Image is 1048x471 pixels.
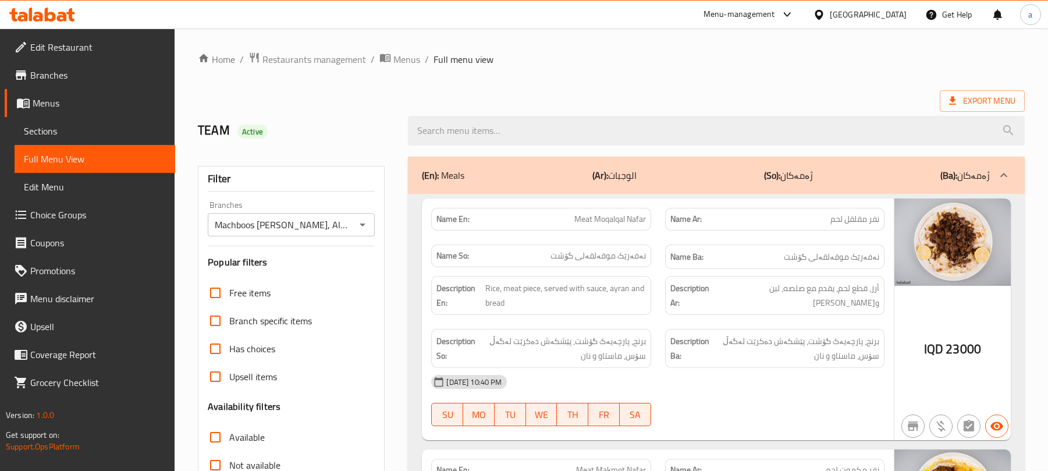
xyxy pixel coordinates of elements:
a: Promotions [5,257,175,285]
button: MO [463,403,495,426]
strong: Name Ar: [670,213,702,225]
strong: Description Ar: [670,281,716,310]
span: Get support on: [6,427,59,442]
p: الوجبات [592,168,637,182]
span: [DATE] 10:40 PM [442,377,506,388]
span: FR [593,406,615,423]
span: WE [531,406,553,423]
h3: Popular filters [208,256,375,269]
strong: Description So: [436,334,475,363]
span: أرز، قطع لحم، يقدم مع صلصه، لبن وخبز [718,281,879,310]
span: Promotions [30,264,166,278]
a: Edit Menu [15,173,175,201]
span: a [1028,8,1032,21]
span: Upsell items [229,370,277,384]
div: Menu-management [704,8,775,22]
span: Edit Restaurant [30,40,166,54]
button: SU [431,403,463,426]
button: SA [620,403,651,426]
a: Menus [379,52,420,67]
button: TH [557,403,588,426]
span: Grocery Checklist [30,376,166,389]
span: Menu disclaimer [30,292,166,306]
div: (En): Meals(Ar):الوجبات(So):ژەمەکان(Ba):ژەمەکان [408,157,1025,194]
li: / [425,52,429,66]
a: Support.OpsPlatform [6,439,80,454]
a: Upsell [5,313,175,341]
b: (Ar): [592,167,608,184]
div: Active [237,125,268,139]
span: 23000 [946,338,981,360]
h2: TEAM [198,122,394,139]
span: Meat Moqalqal Nafar [574,213,646,225]
span: برنج، پارچەیەک گۆشت، پێشکەش دەکرێت لەگەڵ سۆس، ماستاو و نان [712,334,879,363]
span: 1.0.0 [36,408,54,423]
span: Export Menu [949,94,1015,108]
span: نفر مقلقل لحم [830,213,879,225]
input: search [408,116,1025,146]
b: (So): [764,167,780,184]
a: Grocery Checklist [5,369,175,396]
span: برنج، پارچەیەک گۆشت، پێشکەش دەکرێت لەگەڵ سۆس، ماستاو و نان [478,334,645,363]
a: Menus [5,89,175,117]
a: Branches [5,61,175,89]
span: Branches [30,68,166,82]
strong: Name Ba: [670,250,704,264]
span: Available [229,430,265,444]
span: Active [237,126,268,137]
span: Rice, meat piece, served with sauce, ayran and bread [485,281,646,310]
a: Menu disclaimer [5,285,175,313]
a: Home [198,52,235,66]
span: Coverage Report [30,348,166,362]
button: Not has choices [957,415,980,438]
span: Version: [6,408,34,423]
p: Meals [422,168,464,182]
span: Edit Menu [24,180,166,194]
span: IQD [924,338,943,360]
img: %D9%85%D9%82%D9%84%D9%82%D9%84_%D9%84%D8%AD%D9%85638931534834724112.jpg [894,199,1011,286]
strong: Name So: [436,250,469,262]
a: Edit Restaurant [5,33,175,61]
span: Restaurants management [262,52,366,66]
span: Menus [33,96,166,110]
span: Has choices [229,342,275,356]
nav: breadcrumb [198,52,1025,67]
div: Filter [208,167,375,192]
span: Upsell [30,320,166,334]
li: / [371,52,375,66]
p: ژەمەکان [940,168,990,182]
button: TU [495,403,526,426]
a: Full Menu View [15,145,175,173]
div: [GEOGRAPHIC_DATA] [830,8,907,21]
span: Sections [24,124,166,138]
span: Menus [393,52,420,66]
span: Export Menu [940,90,1025,112]
button: FR [588,403,620,426]
span: SU [436,406,459,423]
a: Coverage Report [5,341,175,369]
strong: Name En: [436,213,470,225]
span: نەفەرێک موقەلقەلی گۆشت [784,250,879,264]
a: Sections [15,117,175,145]
strong: Description Ba: [670,334,709,363]
span: SA [624,406,646,423]
span: نەفەرێک موقەلقەلی گۆشت [550,250,646,262]
span: TU [499,406,521,423]
button: Open [354,217,371,233]
button: Purchased item [929,415,953,438]
span: MO [468,406,490,423]
span: Choice Groups [30,208,166,222]
span: TH [562,406,584,423]
b: (En): [422,167,439,184]
h3: Availability filters [208,400,280,413]
p: ژەمەکان [764,168,813,182]
li: / [240,52,244,66]
strong: Description En: [436,281,482,310]
span: Free items [229,286,271,300]
span: Full Menu View [24,152,166,166]
a: Choice Groups [5,201,175,229]
span: Full menu view [434,52,493,66]
span: Coupons [30,236,166,250]
a: Coupons [5,229,175,257]
button: Not branch specific item [901,415,925,438]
